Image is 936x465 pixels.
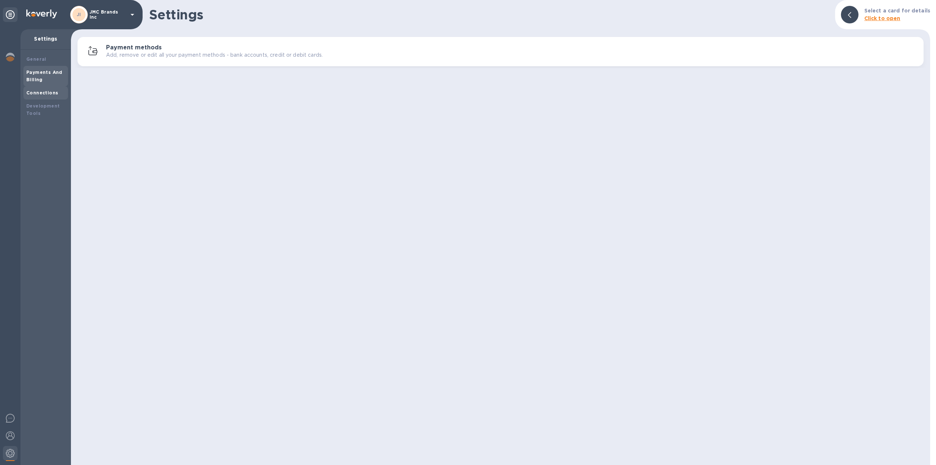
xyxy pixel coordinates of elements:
b: Connections [26,90,58,95]
h3: Payment methods [106,44,162,51]
h1: Settings [149,7,829,22]
b: General [26,56,46,62]
b: Development Tools [26,103,60,116]
b: Select a card for details [864,8,930,14]
b: Payments And Billing [26,70,63,82]
b: Click to open [864,15,901,21]
p: JMC Brands Inc [90,10,126,20]
button: Payment methodsAdd, remove or edit all your payment methods - bank accounts, credit or debit cards. [78,37,924,66]
p: Settings [26,35,65,42]
b: JI [77,12,81,17]
img: Logo [26,10,57,18]
p: Add, remove or edit all your payment methods - bank accounts, credit or debit cards. [106,51,323,59]
div: Unpin categories [3,7,18,22]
